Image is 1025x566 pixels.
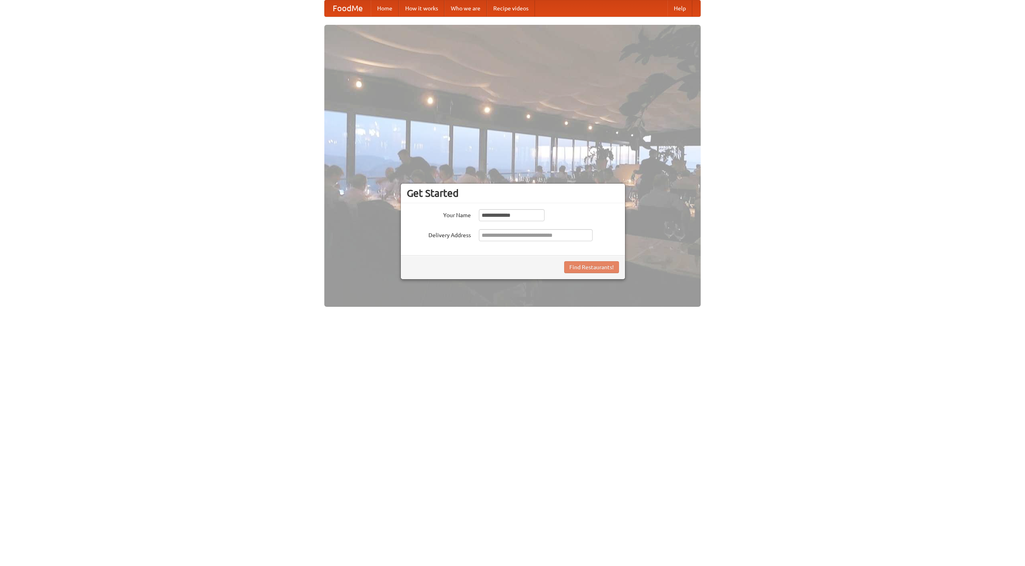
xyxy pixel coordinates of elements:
a: FoodMe [325,0,371,16]
label: Delivery Address [407,229,471,239]
a: Help [667,0,692,16]
button: Find Restaurants! [564,261,619,273]
a: Who we are [444,0,487,16]
a: How it works [399,0,444,16]
a: Recipe videos [487,0,535,16]
h3: Get Started [407,187,619,199]
a: Home [371,0,399,16]
label: Your Name [407,209,471,219]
